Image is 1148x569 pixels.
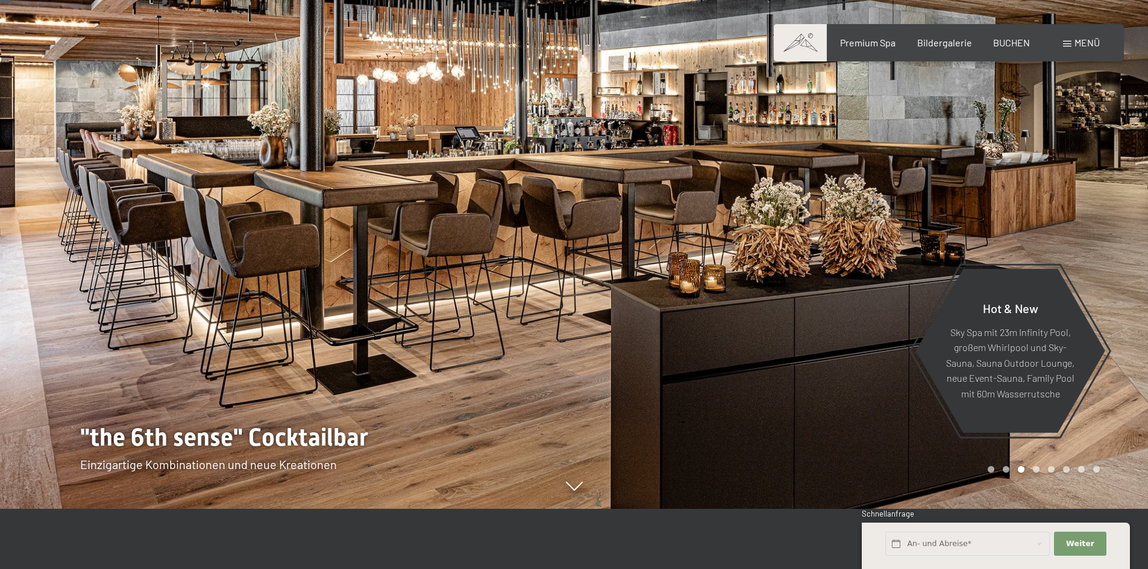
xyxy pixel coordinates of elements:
[1074,37,1100,48] span: Menü
[983,300,1038,315] span: Hot & New
[993,37,1030,48] a: BUCHEN
[1003,466,1009,473] div: Carousel Page 2
[1066,538,1094,549] span: Weiter
[1048,466,1055,473] div: Carousel Page 5
[917,37,972,48] a: Bildergalerie
[1063,466,1070,473] div: Carousel Page 6
[1033,466,1040,473] div: Carousel Page 4
[1093,466,1100,473] div: Carousel Page 8
[840,37,896,48] a: Premium Spa
[1054,532,1106,556] button: Weiter
[862,509,914,518] span: Schnellanfrage
[988,466,994,473] div: Carousel Page 1
[945,324,1076,401] p: Sky Spa mit 23m Infinity Pool, großem Whirlpool und Sky-Sauna, Sauna Outdoor Lounge, neue Event-S...
[1018,466,1024,473] div: Carousel Page 3 (Current Slide)
[1078,466,1085,473] div: Carousel Page 7
[915,268,1106,434] a: Hot & New Sky Spa mit 23m Infinity Pool, großem Whirlpool und Sky-Sauna, Sauna Outdoor Lounge, ne...
[983,466,1100,473] div: Carousel Pagination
